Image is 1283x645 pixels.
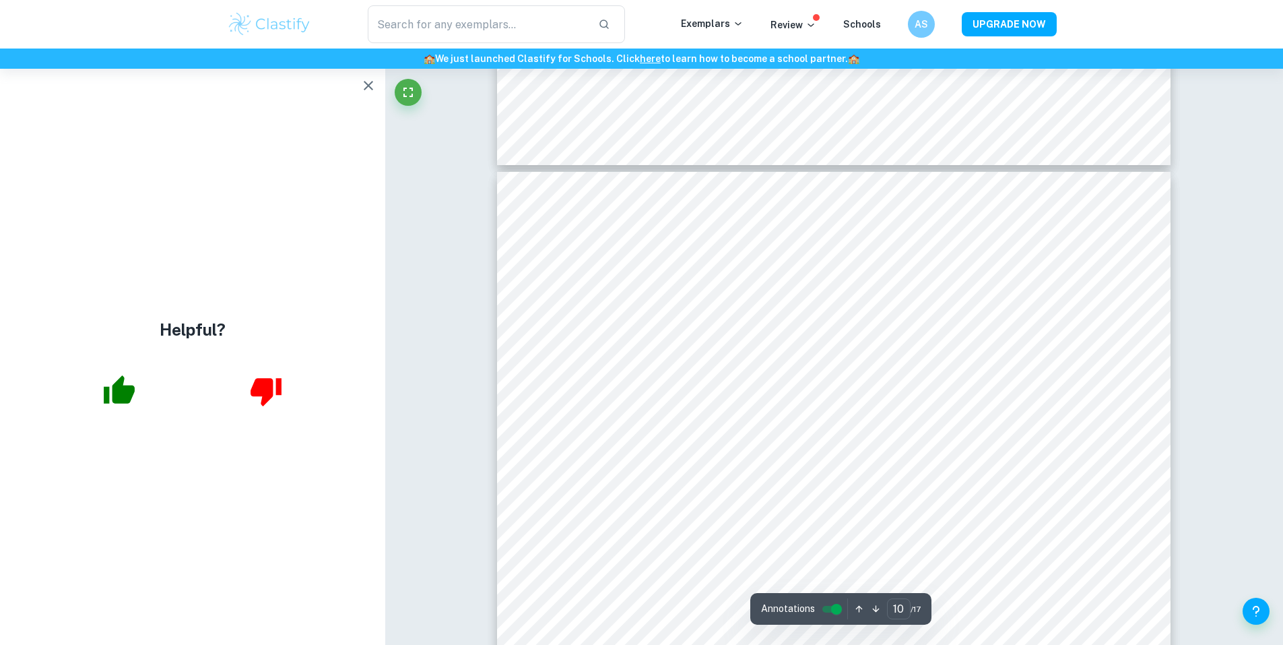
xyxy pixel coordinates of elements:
button: Help and Feedback [1243,598,1270,625]
h6: AS [913,17,929,32]
img: Clastify logo [227,11,312,38]
span: / 17 [911,603,921,615]
input: Search for any exemplars... [368,5,588,43]
a: here [640,53,661,64]
button: UPGRADE NOW [962,12,1057,36]
a: Schools [843,19,881,30]
button: Fullscreen [395,79,422,106]
span: Annotations [761,602,815,616]
p: Exemplars [681,16,744,31]
button: AS [908,11,935,38]
h4: Helpful? [160,317,226,342]
span: 🏫 [424,53,435,64]
h6: We just launched Clastify for Schools. Click to learn how to become a school partner. [3,51,1280,66]
span: 🏫 [848,53,859,64]
p: Review [770,18,816,32]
